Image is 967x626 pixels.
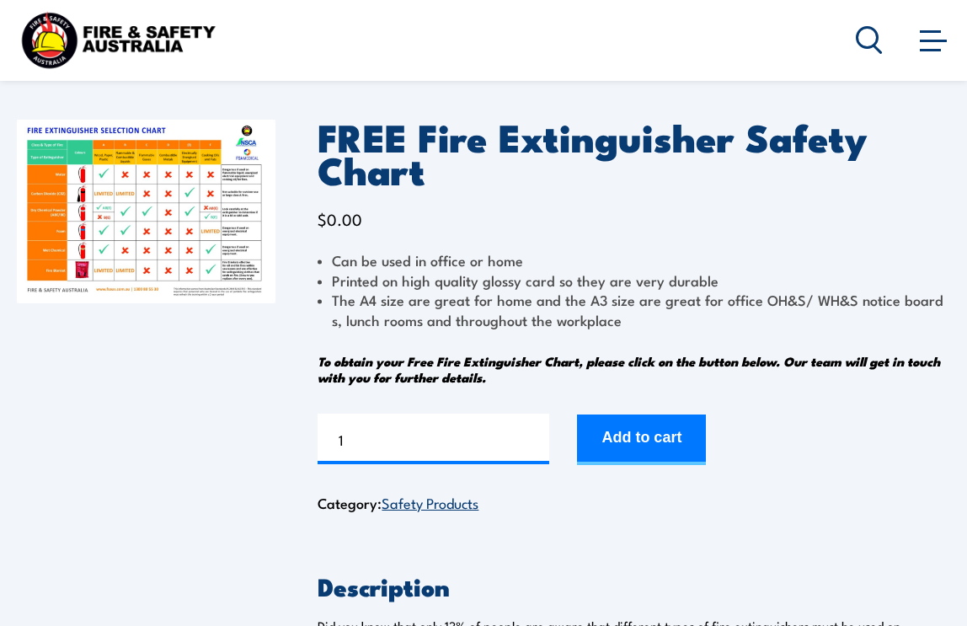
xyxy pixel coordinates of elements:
span: Category: [318,492,478,513]
img: FREE Fire Extinguisher Safety Chart [17,120,275,303]
button: Add to cart [577,415,706,465]
a: Safety Products [382,492,478,512]
span: $ [318,207,327,230]
li: Can be used in office or home [318,250,950,270]
em: To obtain your Free Fire Extinguisher Chart, please click on the button below. Our team will get ... [318,351,940,387]
bdi: 0.00 [318,207,362,230]
h1: FREE Fire Extinguisher Safety Chart [318,120,950,185]
h2: Description [318,575,950,597]
li: Printed on high quality glossy card so they are very durable [318,270,950,290]
li: The A4 size are great for home and the A3 size are great for office OH&S/ WH&S notice boards, lun... [318,290,950,329]
input: Product quantity [318,414,549,464]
